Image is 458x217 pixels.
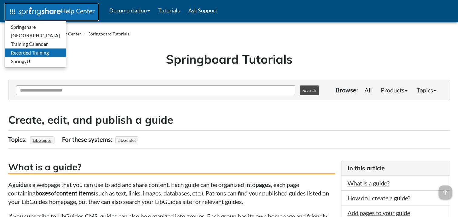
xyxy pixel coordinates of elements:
[348,194,410,202] a: How do I create a guide?
[8,161,335,174] h3: What is a guide?
[5,40,66,48] a: Training Calendar
[184,3,222,18] a: Ask Support
[348,164,444,172] h3: In this article
[115,136,138,144] span: LibGuides
[32,136,52,145] a: LibGuides
[439,185,452,199] span: arrow_upward
[5,3,99,21] a: apps Help Center
[35,189,51,197] strong: boxes
[8,180,335,206] p: A is a webpage that you can use to add and share content. Each guide can be organized into , each...
[300,85,319,95] button: Search
[439,186,452,193] a: arrow_upward
[412,84,441,96] a: Topics
[360,84,376,96] a: All
[88,31,129,36] a: Springboard Tutorials
[56,189,94,197] strong: content items
[5,23,66,31] a: Springshare
[61,7,95,15] span: Help Center
[9,8,16,15] span: apps
[18,7,61,15] img: Springshare
[154,3,184,18] a: Tutorials
[8,134,28,145] div: Topics:
[348,209,410,216] a: Add pages to your guide
[62,134,114,145] div: For these systems:
[255,181,271,188] strong: pages
[13,51,446,68] h1: Springboard Tutorials
[376,84,412,96] a: Products
[105,3,154,18] a: Documentation
[58,31,81,36] a: Help Center
[336,86,358,94] p: Browse:
[5,48,66,57] a: Recorded Training
[348,179,390,187] a: What is a guide?
[12,181,27,188] strong: guide
[5,57,66,65] a: SpringyU
[8,112,450,127] h2: Create, edit, and publish a guide
[5,31,66,40] a: [GEOGRAPHIC_DATA]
